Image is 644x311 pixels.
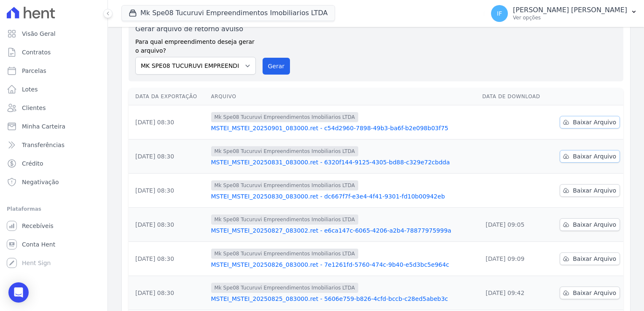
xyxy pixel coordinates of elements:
[3,217,104,234] a: Recebíveis
[121,5,335,21] button: Mk Spe08 Tucuruvi Empreendimentos Imobiliarios LTDA
[3,118,104,135] a: Minha Carteira
[22,85,38,94] span: Lotes
[22,159,43,168] span: Crédito
[129,174,208,208] td: [DATE] 08:30
[3,44,104,61] a: Contratos
[3,137,104,153] a: Transferências
[129,139,208,174] td: [DATE] 08:30
[560,218,620,231] a: Baixar Arquivo
[211,260,476,269] a: MSTEI_MSTEI_20250826_083000.ret - 7e1261fd-5760-474c-9b40-e5d3bc5e964c
[211,124,476,132] a: MSTEI_MSTEI_20250901_083000.ret - c54d2960-7898-49b3-ba6f-b2e098b03f75
[22,222,54,230] span: Recebíveis
[560,116,620,129] a: Baixar Arquivo
[22,104,46,112] span: Clientes
[22,178,59,186] span: Negativação
[263,58,290,75] button: Gerar
[22,122,65,131] span: Minha Carteira
[560,287,620,299] a: Baixar Arquivo
[497,11,502,16] span: IF
[560,150,620,163] a: Baixar Arquivo
[573,118,616,126] span: Baixar Arquivo
[479,208,550,242] td: [DATE] 09:05
[3,155,104,172] a: Crédito
[560,252,620,265] a: Baixar Arquivo
[573,152,616,161] span: Baixar Arquivo
[129,208,208,242] td: [DATE] 08:30
[573,255,616,263] span: Baixar Arquivo
[513,6,627,14] p: [PERSON_NAME] [PERSON_NAME]
[211,112,358,122] span: Mk Spe08 Tucuruvi Empreendimentos Imobiliarios LTDA
[479,276,550,310] td: [DATE] 09:42
[211,226,476,235] a: MSTEI_MSTEI_20250827_083002.ret - e6ca147c-6065-4206-a2b4-78877975999a
[3,62,104,79] a: Parcelas
[129,88,208,105] th: Data da Exportação
[135,24,256,34] label: Gerar arquivo de retorno avulso
[211,295,476,303] a: MSTEI_MSTEI_20250825_083000.ret - 5606e759-b826-4cfd-bccb-c28ed5abeb3c
[3,81,104,98] a: Lotes
[573,186,616,195] span: Baixar Arquivo
[560,184,620,197] a: Baixar Arquivo
[208,88,479,105] th: Arquivo
[211,180,358,190] span: Mk Spe08 Tucuruvi Empreendimentos Imobiliarios LTDA
[3,174,104,190] a: Negativação
[479,242,550,276] td: [DATE] 09:09
[573,220,616,229] span: Baixar Arquivo
[22,240,55,249] span: Conta Hent
[211,158,476,166] a: MSTEI_MSTEI_20250831_083000.ret - 6320f144-9125-4305-bd88-c329e72cbdda
[3,99,104,116] a: Clientes
[211,249,358,259] span: Mk Spe08 Tucuruvi Empreendimentos Imobiliarios LTDA
[22,141,64,149] span: Transferências
[129,276,208,310] td: [DATE] 08:30
[22,67,46,75] span: Parcelas
[129,242,208,276] td: [DATE] 08:30
[129,105,208,139] td: [DATE] 08:30
[513,14,627,21] p: Ver opções
[135,34,256,55] label: Para qual empreendimento deseja gerar o arquivo?
[22,48,51,56] span: Contratos
[7,204,101,214] div: Plataformas
[573,289,616,297] span: Baixar Arquivo
[484,2,644,25] button: IF [PERSON_NAME] [PERSON_NAME] Ver opções
[479,88,550,105] th: Data de Download
[22,29,56,38] span: Visão Geral
[8,282,29,303] div: Open Intercom Messenger
[3,25,104,42] a: Visão Geral
[3,236,104,253] a: Conta Hent
[211,283,358,293] span: Mk Spe08 Tucuruvi Empreendimentos Imobiliarios LTDA
[211,146,358,156] span: Mk Spe08 Tucuruvi Empreendimentos Imobiliarios LTDA
[211,214,358,225] span: Mk Spe08 Tucuruvi Empreendimentos Imobiliarios LTDA
[211,192,476,201] a: MSTEI_MSTEI_20250830_083000.ret - dc667f7f-e3e4-4f41-9301-fd10b00942eb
